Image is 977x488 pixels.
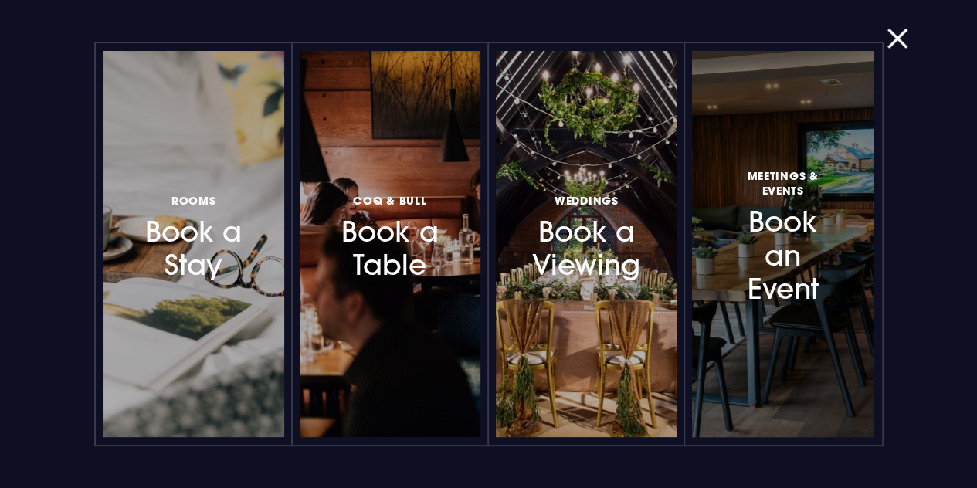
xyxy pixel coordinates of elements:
h3: Book a Table [334,190,446,282]
span: Meetings & Events [726,168,839,198]
a: Meetings & EventsBook an Event [692,51,873,437]
a: Coq & BullBook a Table [300,51,480,437]
h3: Book a Viewing [530,190,643,282]
a: WeddingsBook a Viewing [496,51,677,437]
span: Rooms [171,193,216,208]
a: RoomsBook a Stay [103,51,284,437]
h3: Book an Event [726,166,839,306]
span: Weddings [555,193,619,208]
span: Coq & Bull [353,193,426,208]
h3: Book a Stay [137,190,250,282]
